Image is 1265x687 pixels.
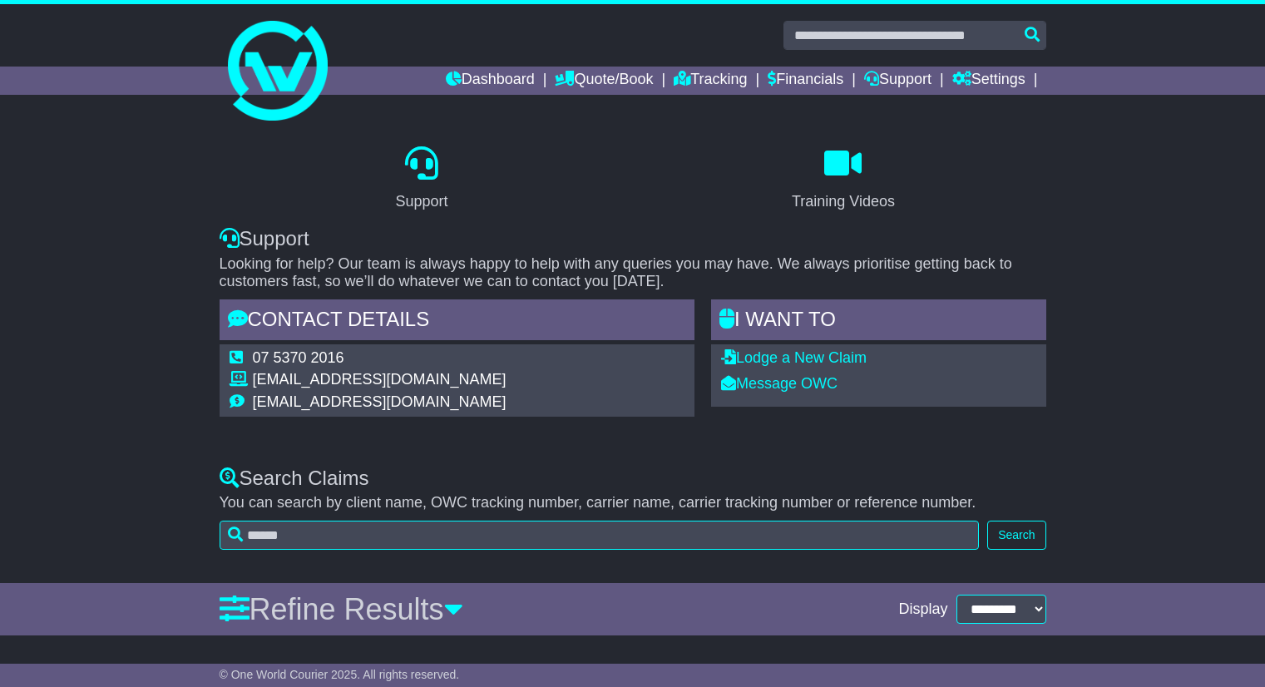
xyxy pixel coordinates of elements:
[721,349,867,366] a: Lodge a New Claim
[220,299,695,344] div: Contact Details
[220,467,1046,491] div: Search Claims
[952,67,1025,95] a: Settings
[220,494,1046,512] p: You can search by client name, OWC tracking number, carrier name, carrier tracking number or refe...
[898,601,947,619] span: Display
[987,521,1045,550] button: Search
[220,668,460,681] span: © One World Courier 2025. All rights reserved.
[220,227,1046,251] div: Support
[792,190,895,213] div: Training Videos
[781,141,906,219] a: Training Videos
[253,371,506,393] td: [EMAIL_ADDRESS][DOMAIN_NAME]
[220,255,1046,291] p: Looking for help? Our team is always happy to help with any queries you may have. We always prior...
[721,375,838,392] a: Message OWC
[253,349,506,372] td: 07 5370 2016
[555,67,653,95] a: Quote/Book
[220,592,463,626] a: Refine Results
[674,67,747,95] a: Tracking
[711,299,1046,344] div: I WANT to
[446,67,535,95] a: Dashboard
[384,141,458,219] a: Support
[253,393,506,412] td: [EMAIL_ADDRESS][DOMAIN_NAME]
[864,67,931,95] a: Support
[768,67,843,95] a: Financials
[395,190,447,213] div: Support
